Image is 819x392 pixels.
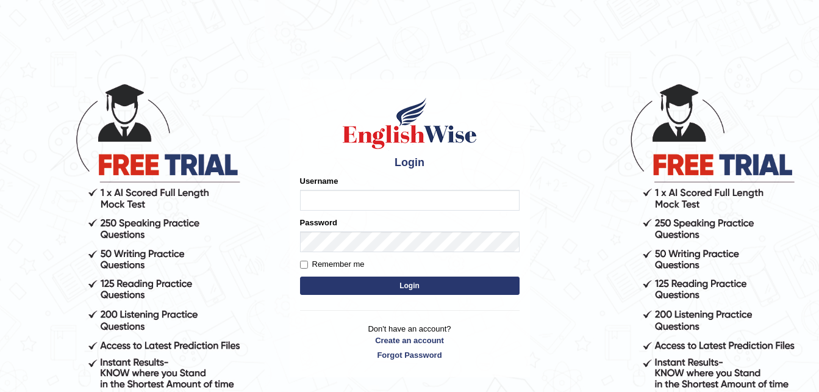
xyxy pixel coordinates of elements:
button: Login [300,277,520,295]
p: Don't have an account? [300,323,520,361]
img: Logo of English Wise sign in for intelligent practice with AI [340,96,479,151]
a: Create an account [300,335,520,346]
label: Username [300,175,338,187]
input: Remember me [300,261,308,269]
label: Password [300,217,337,228]
h4: Login [300,157,520,169]
label: Remember me [300,258,365,270]
a: Forgot Password [300,349,520,361]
